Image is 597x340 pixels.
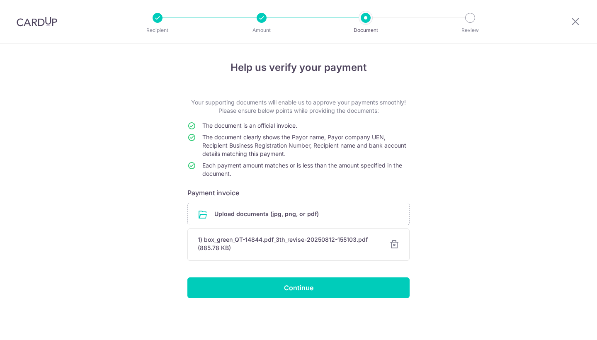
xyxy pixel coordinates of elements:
[17,17,57,27] img: CardUp
[202,122,297,129] span: The document is an official invoice.
[202,162,402,177] span: Each payment amount matches or is less than the amount specified in the document.
[231,26,292,34] p: Amount
[127,26,188,34] p: Recipient
[335,26,396,34] p: Document
[198,236,379,252] div: 1) box_green_QT-14844.pdf_3th_revise-20250812-155103.pdf (885.78 KB)
[187,60,410,75] h4: Help us verify your payment
[187,98,410,115] p: Your supporting documents will enable us to approve your payments smoothly! Please ensure below p...
[439,26,501,34] p: Review
[187,277,410,298] input: Continue
[187,188,410,198] h6: Payment invoice
[187,203,410,225] div: Upload documents (jpg, png, or pdf)
[202,134,406,157] span: The document clearly shows the Payor name, Payor company UEN, Recipient Business Registration Num...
